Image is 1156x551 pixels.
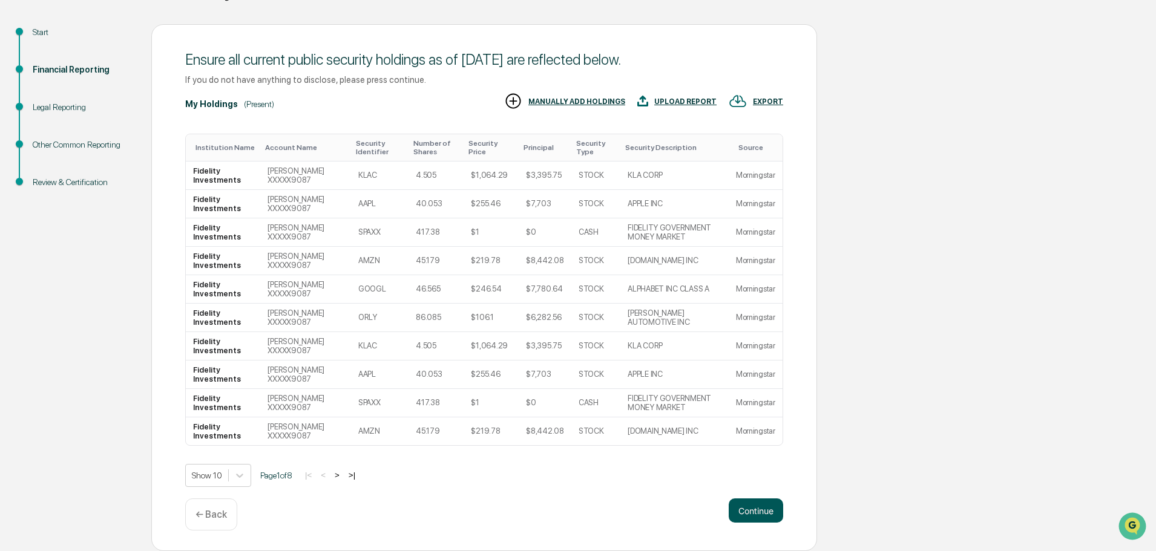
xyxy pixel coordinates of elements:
td: [PERSON_NAME] XXXXX9087 [260,190,350,218]
td: $6,282.56 [519,304,571,332]
button: Start new chat [206,96,220,111]
td: [PERSON_NAME] XXXXX9087 [260,332,350,360]
td: Morningstar [729,417,783,445]
td: 46.565 [409,275,464,304]
span: Page 1 of 8 [260,471,292,480]
p: ← Back [195,509,227,520]
td: KLA CORP [620,161,729,190]
div: We're available if you need us! [41,105,153,114]
td: STOCK [571,247,620,275]
td: KLAC [351,332,409,360]
td: Fidelity Investments [186,218,260,247]
td: Fidelity Investments [186,389,260,417]
td: KLA CORP [620,332,729,360]
div: If you do not have anything to disclose, please press continue. [185,74,783,85]
td: $7,703 [519,190,571,218]
td: $219.78 [464,247,519,275]
td: Fidelity Investments [186,161,260,190]
td: ORLY [351,304,409,332]
td: $1 [464,218,519,247]
td: [PERSON_NAME] XXXXX9087 [260,304,350,332]
td: KLAC [351,161,409,190]
td: APPLE INC [620,190,729,218]
td: $8,442.08 [519,417,571,445]
td: $1,064.29 [464,161,519,190]
div: Ensure all current public security holdings as of [DATE] are reflected below. [185,51,783,68]
td: [PERSON_NAME] XXXXX9087 [260,360,350,389]
td: $0 [519,218,571,247]
td: [PERSON_NAME] XXXXX9087 [260,247,350,275]
div: Toggle SortBy [738,143,778,152]
td: $219.78 [464,417,519,445]
td: [PERSON_NAME] XXXXX9087 [260,275,350,304]
a: 🖐️Preclearance [7,148,83,169]
td: APPLE INC [620,360,729,389]
div: (Present) [244,99,274,109]
button: >| [345,470,359,480]
td: Morningstar [729,389,783,417]
button: > [331,470,343,480]
td: AMZN [351,417,409,445]
div: Start new chat [41,93,199,105]
img: 1746055101610-c473b297-6a78-478c-a979-82029cc54cd1 [12,93,34,114]
a: 🔎Data Lookup [7,171,81,192]
td: $255.46 [464,190,519,218]
td: 417.38 [409,218,464,247]
td: $8,442.08 [519,247,571,275]
img: EXPORT [729,92,747,110]
td: Morningstar [729,161,783,190]
td: 40.053 [409,190,464,218]
td: [PERSON_NAME] XXXXX9087 [260,389,350,417]
button: < [317,470,329,480]
td: 40.053 [409,360,464,389]
span: Preclearance [24,152,78,165]
td: SPAXX [351,389,409,417]
button: |< [301,470,315,480]
td: Fidelity Investments [186,247,260,275]
td: [PERSON_NAME] XXXXX9087 [260,417,350,445]
td: STOCK [571,275,620,304]
iframe: Open customer support [1117,511,1150,544]
td: Morningstar [729,275,783,304]
td: Fidelity Investments [186,304,260,332]
td: Morningstar [729,304,783,332]
td: Morningstar [729,332,783,360]
td: 4.505 [409,332,464,360]
div: Legal Reporting [33,101,132,114]
td: [DOMAIN_NAME] INC [620,247,729,275]
td: [PERSON_NAME] XXXXX9087 [260,218,350,247]
td: CASH [571,218,620,247]
td: $246.54 [464,275,519,304]
button: Continue [729,498,783,523]
a: 🗄️Attestations [83,148,155,169]
div: 🔎 [12,177,22,186]
td: $7,780.64 [519,275,571,304]
div: Toggle SortBy [413,139,459,156]
div: Toggle SortBy [468,139,514,156]
div: 🖐️ [12,154,22,163]
td: STOCK [571,332,620,360]
td: Fidelity Investments [186,360,260,389]
td: AAPL [351,190,409,218]
div: Toggle SortBy [265,143,346,152]
td: 417.38 [409,389,464,417]
span: Data Lookup [24,175,76,187]
td: STOCK [571,190,620,218]
td: FIDELITY GOVERNMENT MONEY MARKET [620,389,729,417]
div: Toggle SortBy [524,143,567,152]
td: $106.1 [464,304,519,332]
td: FIDELITY GOVERNMENT MONEY MARKET [620,218,729,247]
td: 45.179 [409,417,464,445]
div: Start [33,26,132,39]
td: AAPL [351,360,409,389]
div: UPLOAD REPORT [654,97,717,106]
td: $7,703 [519,360,571,389]
td: Fidelity Investments [186,417,260,445]
img: UPLOAD REPORT [637,92,648,110]
td: [DOMAIN_NAME] INC [620,417,729,445]
div: MANUALLY ADD HOLDINGS [528,97,625,106]
td: AMZN [351,247,409,275]
div: Toggle SortBy [625,143,724,152]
